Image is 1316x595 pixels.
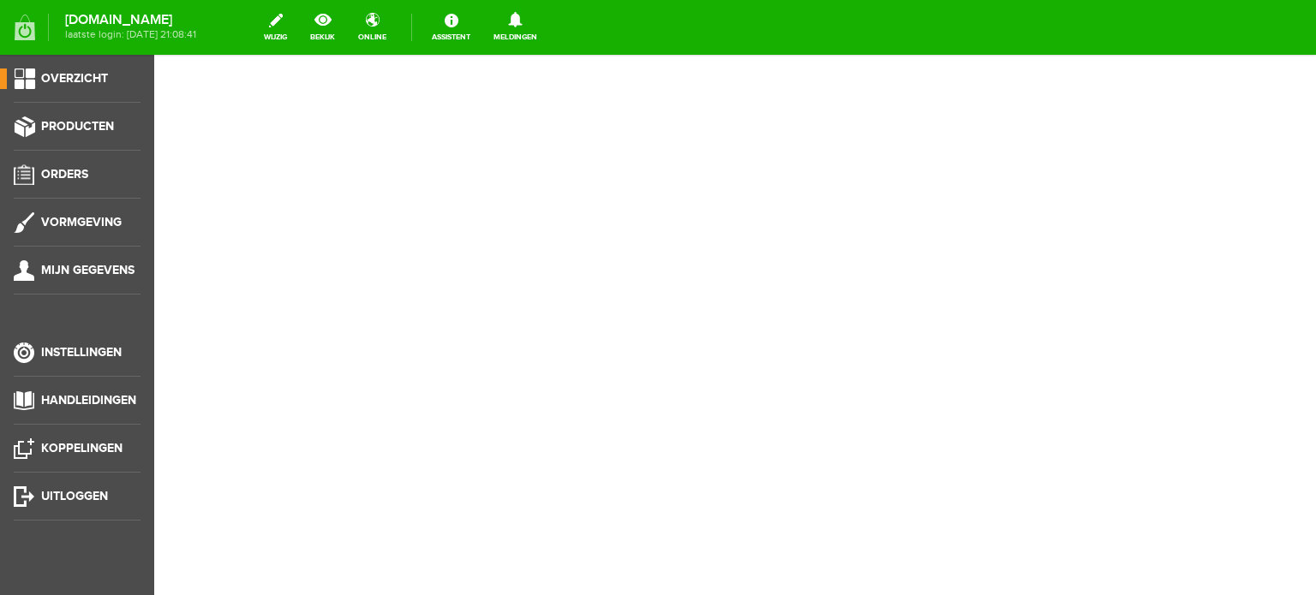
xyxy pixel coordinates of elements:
span: Orders [41,167,88,181]
span: Overzicht [41,71,108,86]
span: Vormgeving [41,215,122,229]
a: Meldingen [483,9,547,46]
span: Handleidingen [41,393,136,408]
span: Mijn gegevens [41,263,135,277]
a: bekijk [300,9,345,46]
a: wijzig [254,9,297,46]
a: online [348,9,397,46]
span: Koppelingen [41,441,123,455]
strong: [DOMAIN_NAME] [65,15,196,25]
span: Instellingen [41,345,122,360]
span: laatste login: [DATE] 21:08:41 [65,30,196,39]
span: Producten [41,119,114,134]
span: Uitloggen [41,489,108,503]
a: Assistent [422,9,481,46]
